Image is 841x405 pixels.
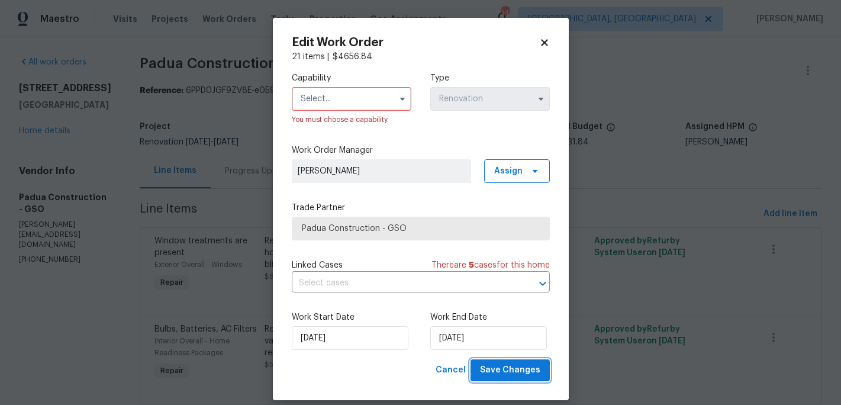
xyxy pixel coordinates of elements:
label: Capability [292,72,411,84]
input: M/D/YYYY [430,326,547,350]
span: $ 4656.84 [333,53,372,61]
label: Work Order Manager [292,144,550,156]
span: Padua Construction - GSO [302,223,540,234]
span: Linked Cases [292,259,343,271]
h2: Edit Work Order [292,37,539,49]
label: Work End Date [430,311,550,323]
span: There are case s for this home [431,259,550,271]
div: You must choose a capability. [292,114,411,126]
button: Cancel [431,359,471,381]
button: Show options [395,92,410,106]
label: Type [430,72,550,84]
button: Open [534,275,551,292]
span: [PERSON_NAME] [298,165,465,177]
input: Select... [430,87,550,111]
div: 21 items | [292,51,550,63]
span: Save Changes [480,363,540,378]
label: Trade Partner [292,202,550,214]
button: Show options [534,92,548,106]
input: Select cases [292,274,517,292]
label: Work Start Date [292,311,411,323]
input: M/D/YYYY [292,326,408,350]
span: Cancel [436,363,466,378]
button: Save Changes [471,359,550,381]
span: Assign [494,165,523,177]
input: Select... [292,87,411,111]
span: 5 [469,261,474,269]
